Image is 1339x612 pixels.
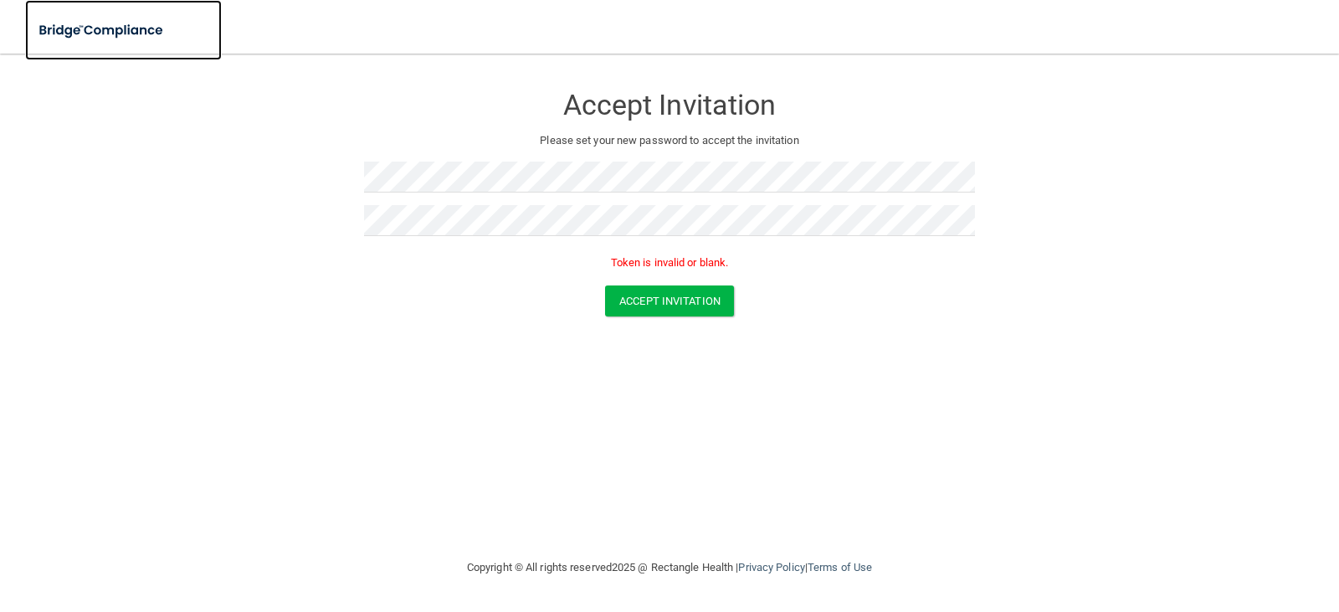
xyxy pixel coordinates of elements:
[364,541,975,594] div: Copyright © All rights reserved 2025 @ Rectangle Health | |
[738,561,804,573] a: Privacy Policy
[808,561,872,573] a: Terms of Use
[25,13,179,48] img: bridge_compliance_login_screen.278c3ca4.svg
[364,253,975,273] p: Token is invalid or blank.
[377,131,962,151] p: Please set your new password to accept the invitation
[605,285,734,316] button: Accept Invitation
[364,90,975,121] h3: Accept Invitation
